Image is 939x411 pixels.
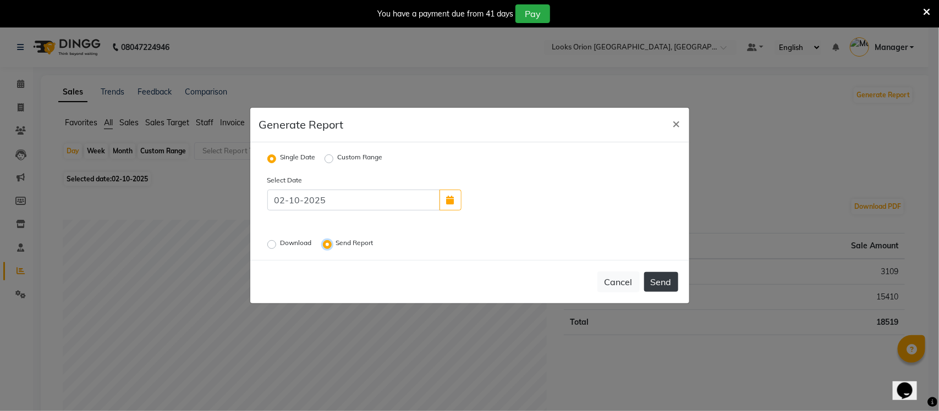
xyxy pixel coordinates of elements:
label: Custom Range [338,152,383,165]
label: Send Report [336,238,376,251]
input: 2025-10-03 [267,190,440,210]
label: Download [281,238,314,251]
button: Cancel [597,271,640,292]
button: Close [664,108,689,138]
label: Select Date [259,175,365,185]
iframe: chat widget [893,367,928,400]
button: Send [644,272,678,292]
label: Single Date [281,152,316,165]
h5: Generate Report [259,116,344,133]
button: Pay [515,4,550,23]
div: You have a payment due from 41 days [377,8,513,20]
span: × [673,115,680,131]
